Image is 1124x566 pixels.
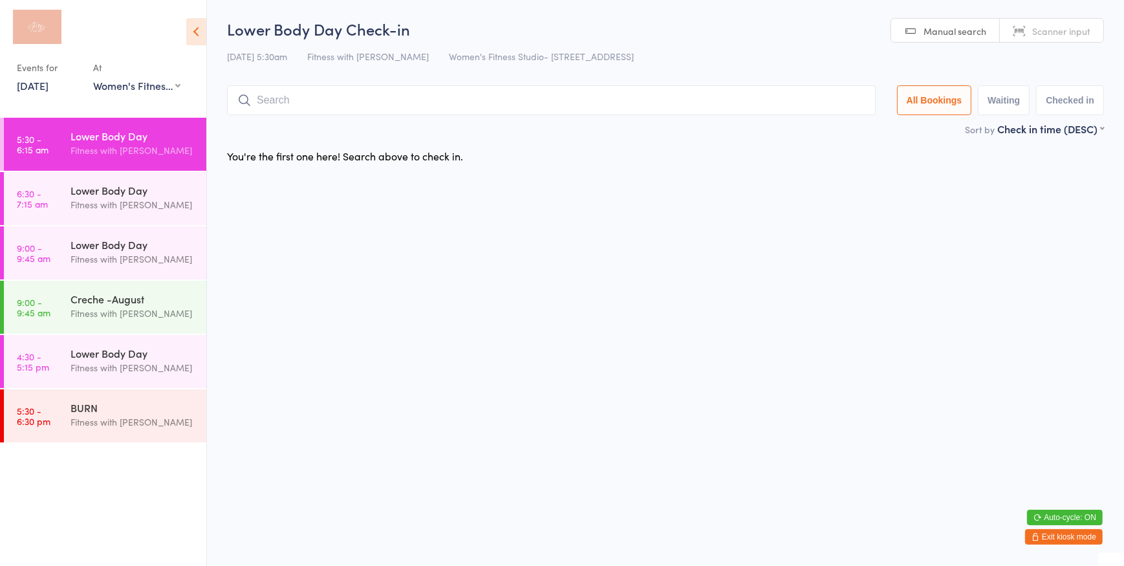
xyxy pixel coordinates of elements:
[1027,510,1103,525] button: Auto-cycle: ON
[307,50,429,63] span: Fitness with [PERSON_NAME]
[4,226,206,279] a: 9:00 -9:45 amLower Body DayFitness with [PERSON_NAME]
[17,297,50,318] time: 9:00 - 9:45 am
[17,78,49,93] a: [DATE]
[4,118,206,171] a: 5:30 -6:15 amLower Body DayFitness with [PERSON_NAME]
[17,134,49,155] time: 5:30 - 6:15 am
[70,415,195,430] div: Fitness with [PERSON_NAME]
[93,78,180,93] div: Women's Fitness Studio- [STREET_ADDRESS]
[70,292,195,306] div: Creche -August
[13,10,61,44] img: Fitness with Zoe
[1025,529,1103,545] button: Exit kiosk mode
[17,57,80,78] div: Events for
[1036,85,1104,115] button: Checked in
[70,400,195,415] div: BURN
[4,281,206,334] a: 9:00 -9:45 amCreche -AugustFitness with [PERSON_NAME]
[965,123,995,136] label: Sort by
[70,252,195,267] div: Fitness with [PERSON_NAME]
[227,85,876,115] input: Search
[997,122,1104,136] div: Check in time (DESC)
[70,237,195,252] div: Lower Body Day
[17,188,48,209] time: 6:30 - 7:15 am
[93,57,180,78] div: At
[227,18,1104,39] h2: Lower Body Day Check-in
[924,25,986,38] span: Manual search
[449,50,634,63] span: Women's Fitness Studio- [STREET_ADDRESS]
[17,406,50,426] time: 5:30 - 6:30 pm
[70,129,195,143] div: Lower Body Day
[70,360,195,375] div: Fitness with [PERSON_NAME]
[70,197,195,212] div: Fitness with [PERSON_NAME]
[70,306,195,321] div: Fitness with [PERSON_NAME]
[227,149,463,163] div: You're the first one here! Search above to check in.
[978,85,1030,115] button: Waiting
[897,85,972,115] button: All Bookings
[17,351,49,372] time: 4:30 - 5:15 pm
[4,172,206,225] a: 6:30 -7:15 amLower Body DayFitness with [PERSON_NAME]
[4,335,206,388] a: 4:30 -5:15 pmLower Body DayFitness with [PERSON_NAME]
[4,389,206,442] a: 5:30 -6:30 pmBURNFitness with [PERSON_NAME]
[70,346,195,360] div: Lower Body Day
[1032,25,1090,38] span: Scanner input
[70,183,195,197] div: Lower Body Day
[227,50,287,63] span: [DATE] 5:30am
[17,243,50,263] time: 9:00 - 9:45 am
[70,143,195,158] div: Fitness with [PERSON_NAME]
